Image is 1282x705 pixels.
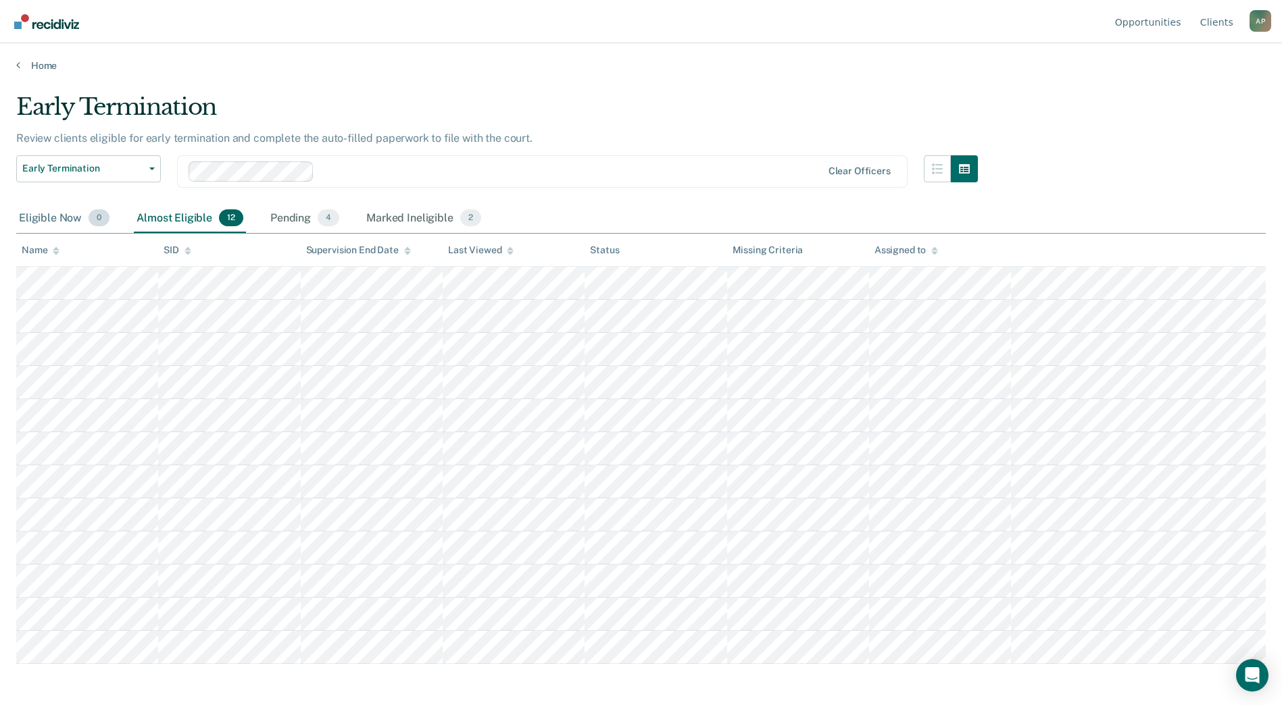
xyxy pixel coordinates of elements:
[874,244,938,256] div: Assigned to
[1250,10,1271,32] div: A P
[306,244,411,256] div: Supervision End Date
[134,204,246,234] div: Almost Eligible12
[829,165,891,177] div: Clear officers
[16,93,978,132] div: Early Termination
[1250,10,1271,32] button: Profile dropdown button
[16,155,161,182] button: Early Termination
[460,209,481,227] span: 2
[733,244,804,256] div: Missing Criteria
[268,204,342,234] div: Pending4
[164,244,191,256] div: SID
[448,244,514,256] div: Last Viewed
[14,14,79,29] img: Recidiviz
[1236,659,1268,691] div: Open Intercom Messenger
[590,244,619,256] div: Status
[16,59,1266,72] a: Home
[16,204,112,234] div: Eligible Now0
[219,209,243,227] span: 12
[89,209,109,227] span: 0
[22,163,144,174] span: Early Termination
[318,209,339,227] span: 4
[364,204,484,234] div: Marked Ineligible2
[22,244,59,256] div: Name
[16,132,533,145] p: Review clients eligible for early termination and complete the auto-filled paperwork to file with...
